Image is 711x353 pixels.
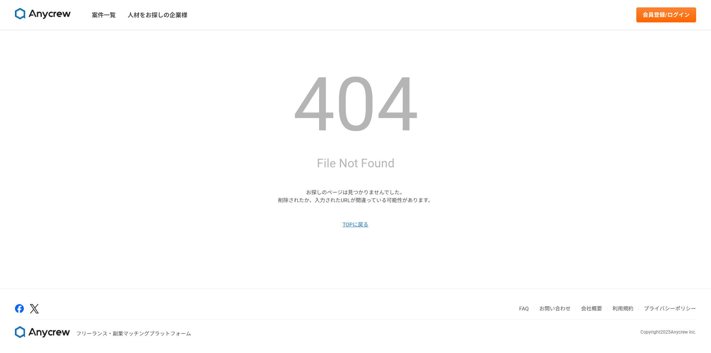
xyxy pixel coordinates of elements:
[317,154,395,172] h2: File Not Found
[293,68,418,142] h1: 404
[519,306,529,312] a: FAQ
[343,221,368,229] a: TOPに戻る
[581,306,602,312] a: 会社概要
[15,326,70,338] img: 8DqYSo04kwAAAAASUVORK5CYII=
[640,329,696,335] p: Copyright 2025 Anycrew inc.
[539,306,571,312] a: お問い合わせ
[15,304,24,313] img: facebook-2adfd474.png
[30,304,39,313] img: x-391a3a86.png
[278,189,433,204] p: お探しのページは見つかりませんでした。 削除されたか、入力されたURLが間違っている可能性があります。
[76,330,191,338] p: フリーランス・副業マッチングプラットフォーム
[636,7,696,22] a: 会員登録/ログイン
[644,306,696,312] a: プライバシーポリシー
[15,8,71,20] img: 8DqYSo04kwAAAAASUVORK5CYII=
[612,306,633,312] a: 利用規約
